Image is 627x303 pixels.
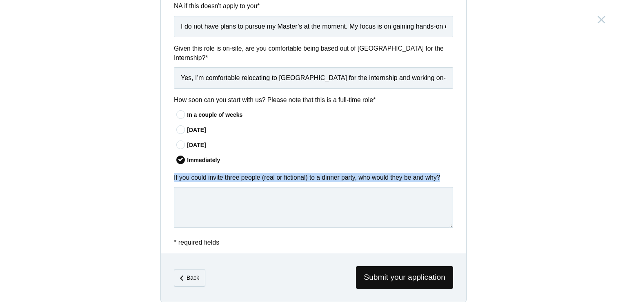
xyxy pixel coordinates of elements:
em: Back [187,274,199,281]
div: [DATE] [187,141,453,149]
span: Submit your application [356,266,453,289]
span: * required fields [174,239,219,246]
div: [DATE] [187,126,453,134]
label: How soon can you start with us? Please note that this is a full-time role [174,95,453,105]
div: In a couple of weeks [187,111,453,119]
div: Immediately [187,156,453,165]
label: Given this role is on-site, are you comfortable being based out of [GEOGRAPHIC_DATA] for the Inte... [174,44,453,63]
label: If you could invite three people (real or fictional) to a dinner party, who would they be and why? [174,173,453,182]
